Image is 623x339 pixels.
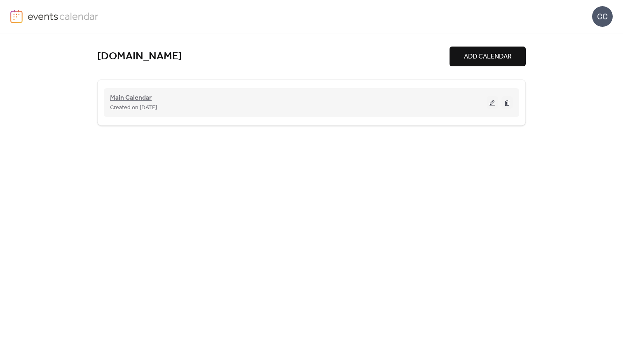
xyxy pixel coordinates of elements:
span: Created on [DATE] [110,103,157,113]
img: logo-type [28,10,99,22]
span: Main Calendar [110,93,152,103]
a: Main Calendar [110,96,152,101]
button: ADD CALENDAR [450,47,526,66]
a: [DOMAIN_NAME] [97,50,182,63]
img: logo [10,10,23,23]
span: ADD CALENDAR [464,52,511,62]
div: CC [592,6,613,27]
